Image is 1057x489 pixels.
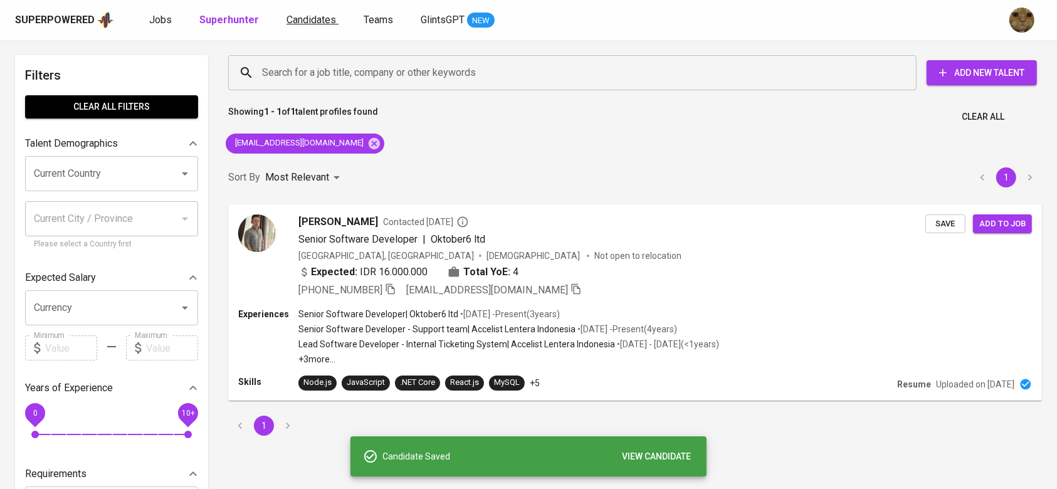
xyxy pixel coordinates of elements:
[25,131,198,156] div: Talent Demographics
[287,14,336,26] span: Candidates
[254,416,274,436] button: page 1
[576,323,677,335] p: • [DATE] - Present ( 4 years )
[228,170,260,185] p: Sort By
[15,13,95,28] div: Superpowered
[925,214,965,234] button: Save
[226,137,371,149] span: [EMAIL_ADDRESS][DOMAIN_NAME]
[238,214,276,252] img: ecd00a2b9cf7766ec87f09ba66cba3ab.jfif
[298,323,576,335] p: Senior Software Developer - Support team | Accelist Lentera Indonesia
[25,265,198,290] div: Expected Salary
[298,233,418,245] span: Senior Software Developer
[290,107,295,117] b: 1
[25,466,87,481] p: Requirements
[458,308,560,320] p: • [DATE] - Present ( 3 years )
[25,136,118,151] p: Talent Demographics
[45,335,97,360] input: Value
[199,14,259,26] b: Superhunter
[25,270,96,285] p: Expected Salary
[15,11,114,29] a: Superpoweredapp logo
[400,377,435,389] div: .NET Core
[238,308,298,320] p: Experiences
[364,13,396,28] a: Teams
[467,14,495,27] span: NEW
[927,60,1037,85] button: Add New Talent
[228,105,378,129] p: Showing of talent profiles found
[1009,8,1034,33] img: ec6c0910-f960-4a00-a8f8-c5744e41279e.jpg
[594,250,681,262] p: Not open to relocation
[962,109,1004,125] span: Clear All
[238,376,298,388] p: Skills
[486,250,582,262] span: [DEMOGRAPHIC_DATA]
[25,461,198,486] div: Requirements
[149,13,174,28] a: Jobs
[973,214,1032,234] button: Add to job
[146,335,198,360] input: Value
[383,445,697,468] div: Candidate Saved
[456,216,469,228] svg: By Batam recruiter
[25,381,113,396] p: Years of Experience
[287,13,339,28] a: Candidates
[932,217,959,231] span: Save
[97,11,114,29] img: app logo
[421,13,495,28] a: GlintsGPT NEW
[298,308,458,320] p: Senior Software Developer | Oktober6 ltd
[618,445,697,468] button: VIEW CANDIDATE
[25,65,198,85] h6: Filters
[970,167,1042,187] nav: pagination navigation
[226,134,384,154] div: [EMAIL_ADDRESS][DOMAIN_NAME]
[199,13,261,28] a: Superhunter
[450,377,479,389] div: React.js
[494,377,520,389] div: MySQL
[35,99,188,115] span: Clear All filters
[298,265,428,280] div: IDR 16.000.000
[149,14,172,26] span: Jobs
[228,204,1042,401] a: [PERSON_NAME]Contacted [DATE]Senior Software Developer|Oktober6 ltd[GEOGRAPHIC_DATA], [GEOGRAPHIC...
[303,377,332,389] div: Node.js
[176,299,194,317] button: Open
[298,250,474,262] div: [GEOGRAPHIC_DATA], [GEOGRAPHIC_DATA]
[364,14,393,26] span: Teams
[530,377,540,389] p: +5
[298,353,719,365] p: +3 more ...
[347,377,385,389] div: JavaScript
[25,376,198,401] div: Years of Experience
[897,378,931,391] p: Resume
[25,95,198,118] button: Clear All filters
[996,167,1016,187] button: page 1
[513,265,518,280] span: 4
[34,238,189,251] p: Please select a Country first
[406,284,568,296] span: [EMAIL_ADDRESS][DOMAIN_NAME]
[298,338,615,350] p: Lead Software Developer - Internal Ticketing System | Accelist Lentera Indonesia
[383,216,469,228] span: Contacted [DATE]
[298,284,382,296] span: [PHONE_NUMBER]
[463,265,510,280] b: Total YoE:
[421,14,465,26] span: GlintsGPT
[615,338,719,350] p: • [DATE] - [DATE] ( <1 years )
[265,170,329,185] p: Most Relevant
[957,105,1009,129] button: Clear All
[33,409,37,418] span: 0
[298,214,378,229] span: [PERSON_NAME]
[228,416,300,436] nav: pagination navigation
[431,233,485,245] span: Oktober6 ltd
[265,166,344,189] div: Most Relevant
[936,378,1014,391] p: Uploaded on [DATE]
[311,265,357,280] b: Expected:
[937,65,1027,81] span: Add New Talent
[623,449,692,465] span: VIEW CANDIDATE
[264,107,281,117] b: 1 - 1
[176,165,194,182] button: Open
[181,409,194,418] span: 10+
[979,217,1026,231] span: Add to job
[423,232,426,247] span: |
